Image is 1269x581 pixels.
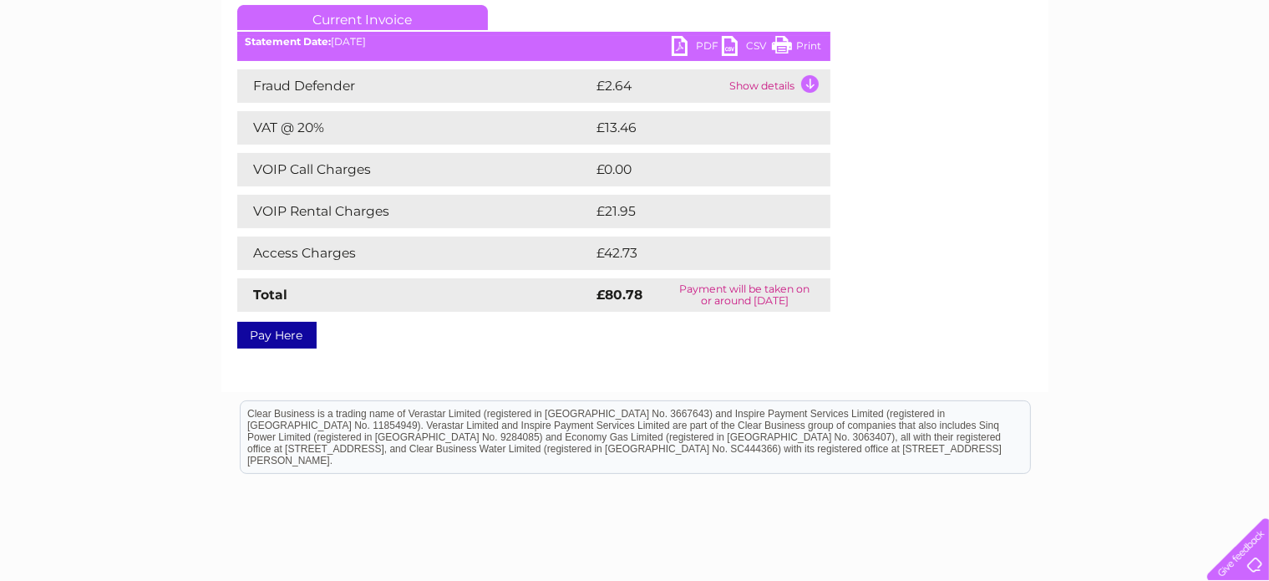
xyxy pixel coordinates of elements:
[593,111,795,145] td: £13.46
[597,287,643,303] strong: £80.78
[722,36,772,60] a: CSV
[954,8,1069,29] a: 0333 014 3131
[772,36,822,60] a: Print
[593,69,726,103] td: £2.64
[237,195,593,228] td: VOIP Rental Charges
[1063,71,1114,84] a: Telecoms
[1017,71,1053,84] a: Energy
[237,322,317,349] a: Pay Here
[593,195,795,228] td: £21.95
[659,278,830,312] td: Payment will be taken on or around [DATE]
[672,36,722,60] a: PDF
[975,71,1007,84] a: Water
[254,287,288,303] strong: Total
[246,35,332,48] b: Statement Date:
[237,111,593,145] td: VAT @ 20%
[1124,71,1148,84] a: Blog
[237,36,830,48] div: [DATE]
[237,237,593,270] td: Access Charges
[593,237,796,270] td: £42.73
[593,153,792,186] td: £0.00
[1158,71,1199,84] a: Contact
[726,69,830,103] td: Show details
[237,69,593,103] td: Fraud Defender
[241,9,1030,81] div: Clear Business is a trading name of Verastar Limited (registered in [GEOGRAPHIC_DATA] No. 3667643...
[237,153,593,186] td: VOIP Call Charges
[1214,71,1253,84] a: Log out
[237,5,488,30] a: Current Invoice
[44,43,129,94] img: logo.png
